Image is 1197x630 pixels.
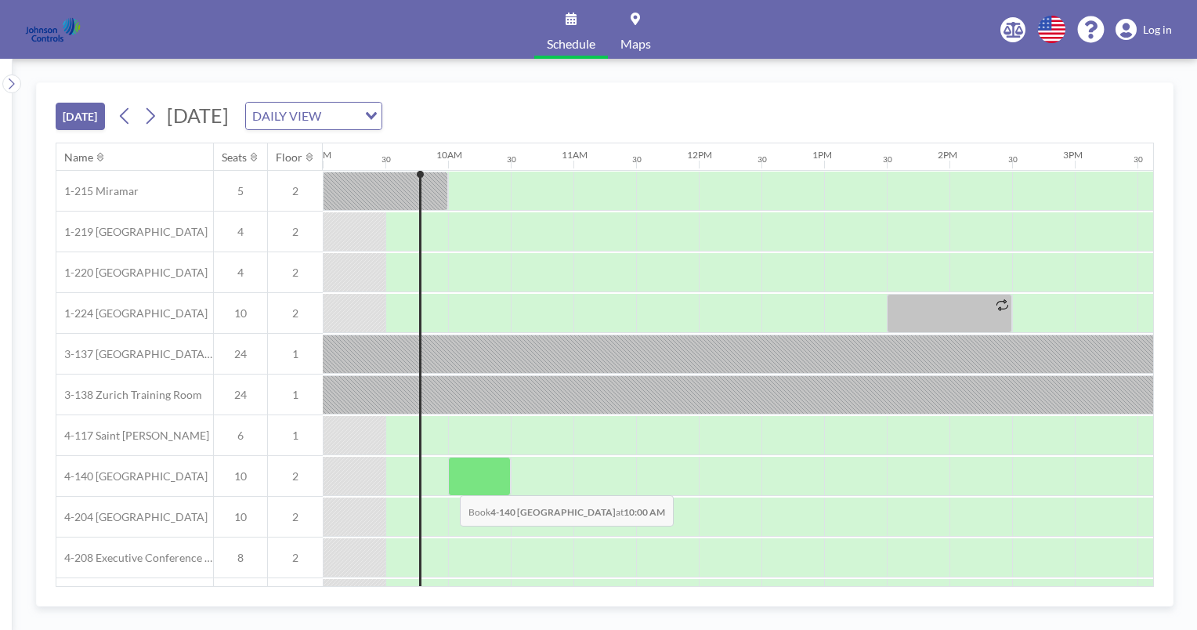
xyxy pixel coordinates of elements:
[56,429,209,443] span: 4-117 Saint [PERSON_NAME]
[758,154,767,165] div: 30
[938,149,957,161] div: 2PM
[25,14,81,45] img: organization-logo
[214,510,267,524] span: 10
[547,38,595,50] span: Schedule
[56,266,208,280] span: 1-220 [GEOGRAPHIC_DATA]
[276,150,302,165] div: Floor
[64,150,93,165] div: Name
[268,510,323,524] span: 2
[326,106,356,126] input: Search for option
[268,551,323,565] span: 2
[56,306,208,320] span: 1-224 [GEOGRAPHIC_DATA]
[687,149,712,161] div: 12PM
[460,495,674,527] span: Book at
[56,103,105,130] button: [DATE]
[214,184,267,198] span: 5
[268,225,323,239] span: 2
[812,149,832,161] div: 1PM
[56,347,213,361] span: 3-137 [GEOGRAPHIC_DATA] Training Room
[56,225,208,239] span: 1-219 [GEOGRAPHIC_DATA]
[268,429,323,443] span: 1
[56,184,139,198] span: 1-215 Miramar
[214,551,267,565] span: 8
[214,429,267,443] span: 6
[56,551,213,565] span: 4-208 Executive Conference Room
[624,506,665,518] b: 10:00 AM
[249,106,324,126] span: DAILY VIEW
[268,388,323,402] span: 1
[268,347,323,361] span: 1
[222,150,247,165] div: Seats
[214,225,267,239] span: 4
[1134,154,1143,165] div: 30
[268,184,323,198] span: 2
[56,469,208,483] span: 4-140 [GEOGRAPHIC_DATA]
[268,469,323,483] span: 2
[214,347,267,361] span: 24
[507,154,516,165] div: 30
[562,149,588,161] div: 11AM
[246,103,382,129] div: Search for option
[620,38,651,50] span: Maps
[1008,154,1018,165] div: 30
[490,506,616,518] b: 4-140 [GEOGRAPHIC_DATA]
[1063,149,1083,161] div: 3PM
[214,306,267,320] span: 10
[214,266,267,280] span: 4
[167,103,229,127] span: [DATE]
[268,306,323,320] span: 2
[268,266,323,280] span: 2
[382,154,391,165] div: 30
[1143,23,1172,37] span: Log in
[632,154,642,165] div: 30
[436,149,462,161] div: 10AM
[883,154,892,165] div: 30
[56,388,202,402] span: 3-138 Zurich Training Room
[1116,19,1172,41] a: Log in
[56,510,208,524] span: 4-204 [GEOGRAPHIC_DATA]
[214,388,267,402] span: 24
[214,469,267,483] span: 10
